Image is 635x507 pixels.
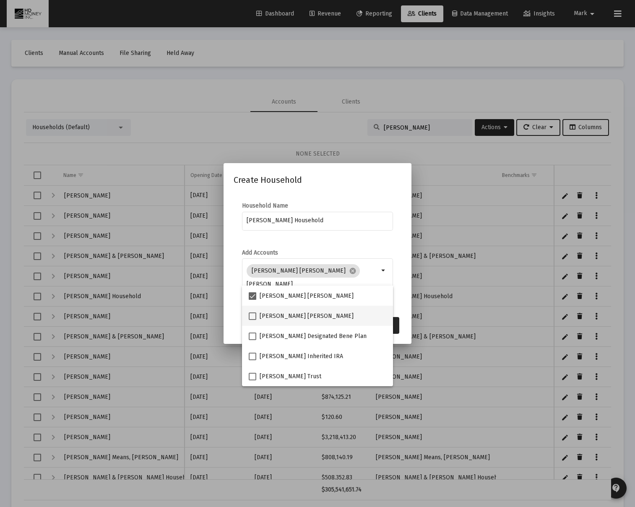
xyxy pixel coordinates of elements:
[247,264,360,278] mat-chip: [PERSON_NAME] [PERSON_NAME]
[234,173,401,187] h2: Create Household
[349,267,357,275] mat-icon: cancel
[247,217,389,224] input: e.g. Smith Household
[242,202,288,209] label: Household Name
[242,249,278,256] label: Add Accounts
[260,372,321,382] span: [PERSON_NAME] Trust
[260,311,354,321] span: [PERSON_NAME] [PERSON_NAME]
[260,291,354,301] span: [PERSON_NAME] [PERSON_NAME]
[247,263,379,289] mat-chip-list: Selection
[379,265,389,276] mat-icon: arrow_drop_down
[247,281,379,288] input: Select accounts
[260,351,343,361] span: [PERSON_NAME] Inherited IRA
[260,331,367,341] span: [PERSON_NAME] Designated Bene Plan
